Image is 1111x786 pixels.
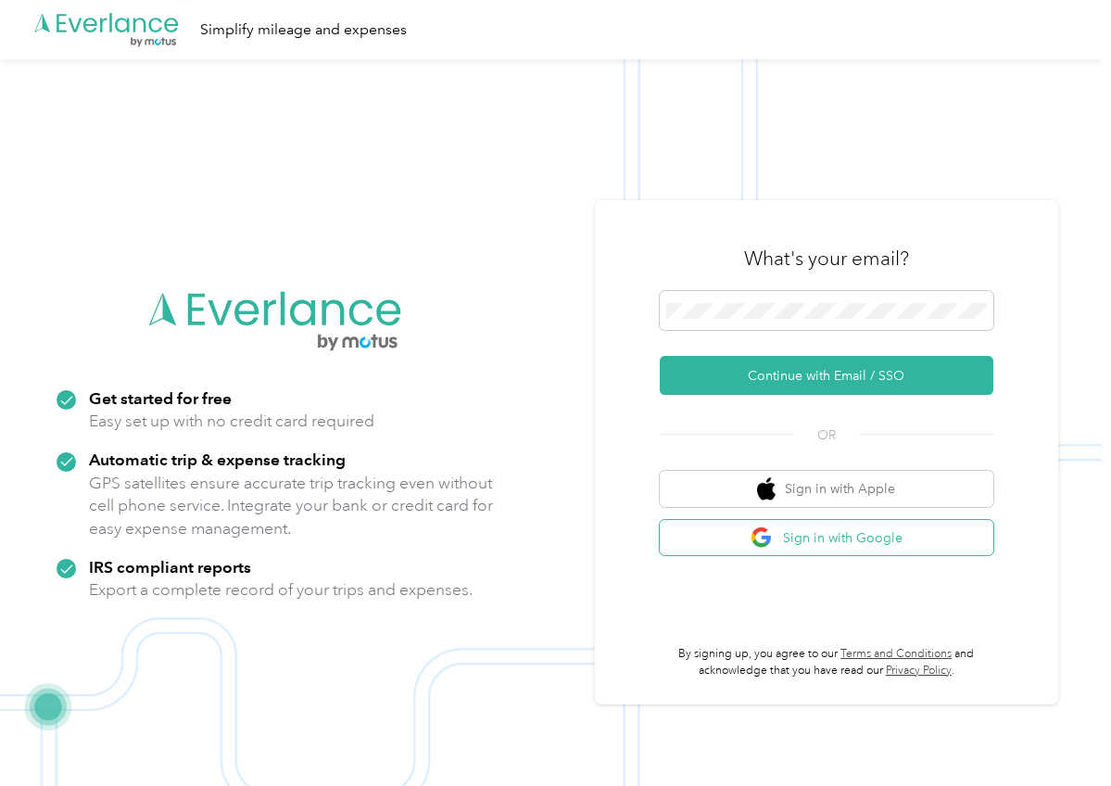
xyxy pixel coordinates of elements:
[89,472,494,540] p: GPS satellites ensure accurate trip tracking even without cell phone service. Integrate your bank...
[840,647,952,661] a: Terms and Conditions
[660,356,993,395] button: Continue with Email / SSO
[757,477,776,501] img: apple logo
[89,388,232,408] strong: Get started for free
[89,410,374,433] p: Easy set up with no credit card required
[89,578,473,602] p: Export a complete record of your trips and expenses.
[200,19,407,42] div: Simplify mileage and expenses
[794,425,859,445] span: OR
[751,526,774,550] img: google logo
[89,450,346,469] strong: Automatic trip & expense tracking
[660,520,993,556] button: google logoSign in with Google
[886,664,952,678] a: Privacy Policy
[660,471,993,507] button: apple logoSign in with Apple
[89,557,251,577] strong: IRS compliant reports
[744,246,909,272] h3: What's your email?
[660,646,993,678] p: By signing up, you agree to our and acknowledge that you have read our .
